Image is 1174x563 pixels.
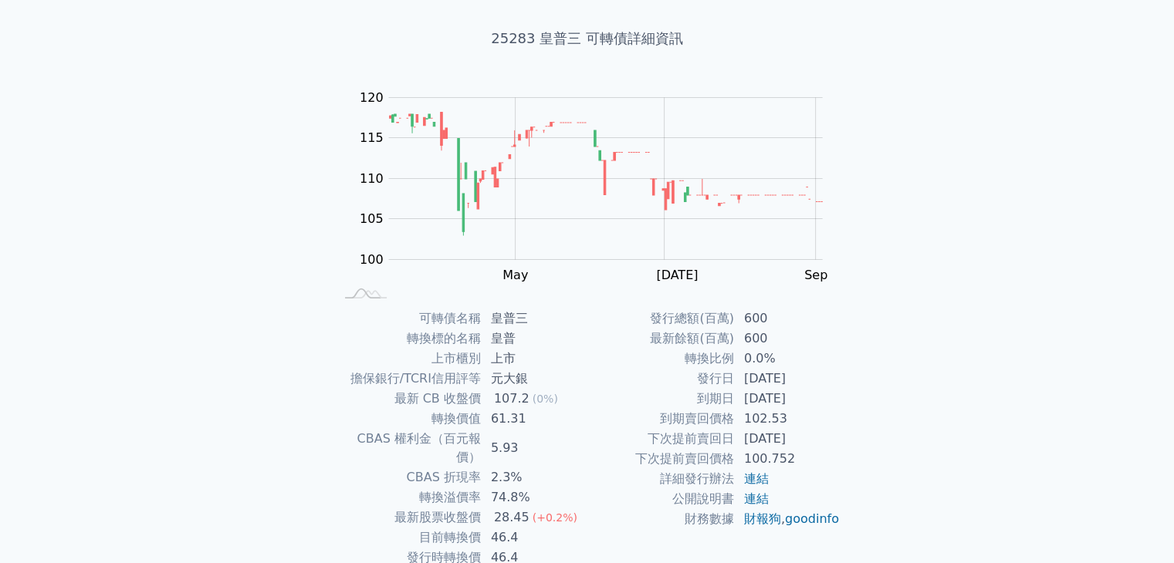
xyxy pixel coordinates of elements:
[587,509,735,529] td: 財務數據
[587,389,735,409] td: 到期日
[587,329,735,349] td: 最新餘額(百萬)
[502,268,528,282] tspan: May
[334,369,482,389] td: 擔保銀行/TCRI信用評等
[482,369,587,389] td: 元大銀
[334,409,482,429] td: 轉換價值
[334,487,482,507] td: 轉換溢價率
[785,511,839,526] a: goodinfo
[587,369,735,389] td: 發行日
[482,528,587,548] td: 46.4
[744,511,781,526] a: 財報狗
[482,329,587,349] td: 皇普
[491,508,533,527] div: 28.45
[360,171,384,186] tspan: 110
[360,211,384,226] tspan: 105
[360,252,384,267] tspan: 100
[482,487,587,507] td: 74.8%
[533,393,558,405] span: (0%)
[334,308,482,329] td: 可轉債名稱
[334,349,482,369] td: 上市櫃別
[656,268,698,282] tspan: [DATE]
[334,467,482,487] td: CBAS 折現率
[587,409,735,429] td: 到期賣回價格
[316,28,859,49] h1: 25283 皇普三 可轉債詳細資訊
[735,429,841,449] td: [DATE]
[735,389,841,409] td: [DATE]
[360,90,384,105] tspan: 120
[587,349,735,369] td: 轉換比例
[587,449,735,469] td: 下次提前賣回價格
[735,409,841,429] td: 102.53
[735,308,841,329] td: 600
[735,509,841,529] td: ,
[482,349,587,369] td: 上市
[804,268,827,282] tspan: Sep
[482,467,587,487] td: 2.3%
[334,329,482,349] td: 轉換標的名稱
[334,507,482,528] td: 最新股票收盤價
[334,389,482,409] td: 最新 CB 收盤價
[735,349,841,369] td: 0.0%
[587,308,735,329] td: 發行總額(百萬)
[360,130,384,145] tspan: 115
[587,429,735,449] td: 下次提前賣回日
[351,90,845,282] g: Chart
[744,471,769,486] a: 連結
[744,491,769,506] a: 連結
[735,369,841,389] td: [DATE]
[334,528,482,548] td: 目前轉換價
[482,429,587,467] td: 5.93
[389,112,822,235] g: Series
[735,329,841,349] td: 600
[334,429,482,467] td: CBAS 權利金（百元報價）
[735,449,841,469] td: 100.752
[533,511,577,524] span: (+0.2%)
[482,409,587,429] td: 61.31
[587,489,735,509] td: 公開說明書
[482,308,587,329] td: 皇普三
[587,469,735,489] td: 詳細發行辦法
[491,389,533,408] div: 107.2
